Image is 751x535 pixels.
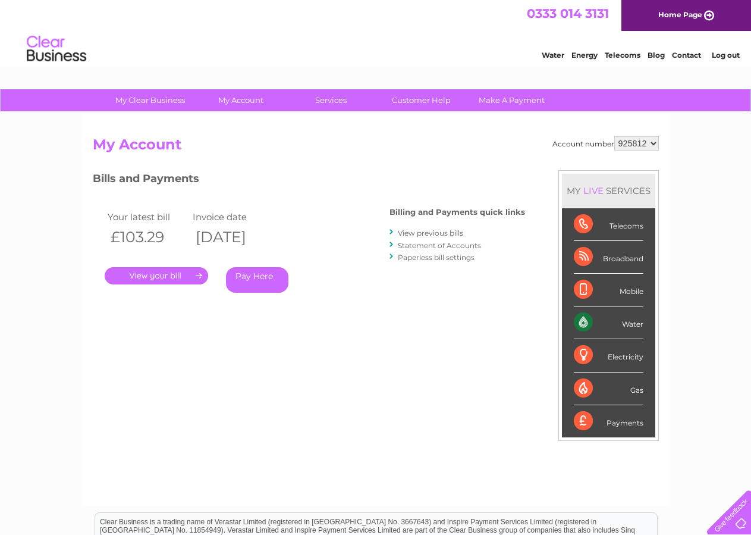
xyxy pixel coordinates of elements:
td: Invoice date [190,209,275,225]
h3: Bills and Payments [93,170,525,191]
h4: Billing and Payments quick links [389,208,525,217]
div: Gas [574,373,643,405]
a: Services [282,89,380,111]
a: 0333 014 3131 [527,6,609,21]
a: Energy [571,51,598,60]
div: Telecoms [574,208,643,241]
h2: My Account [93,136,659,159]
a: My Clear Business [101,89,199,111]
div: MY SERVICES [562,174,655,208]
td: Your latest bill [105,209,190,225]
a: Paperless bill settings [398,253,475,262]
th: £103.29 [105,225,190,249]
a: . [105,267,208,284]
img: logo.png [26,31,87,67]
div: Water [574,306,643,339]
div: Payments [574,405,643,437]
div: Mobile [574,274,643,306]
a: Pay Here [226,267,288,293]
a: Telecoms [605,51,640,60]
div: Broadband [574,241,643,274]
div: LIVE [581,185,606,196]
a: Water [542,51,564,60]
a: Statement of Accounts [398,241,481,250]
th: [DATE] [190,225,275,249]
a: Customer Help [372,89,470,111]
a: Log out [712,51,740,60]
a: Contact [672,51,701,60]
a: My Account [191,89,290,111]
div: Clear Business is a trading name of Verastar Limited (registered in [GEOGRAPHIC_DATA] No. 3667643... [95,7,657,58]
a: Make A Payment [463,89,561,111]
div: Electricity [574,339,643,372]
a: View previous bills [398,229,463,237]
div: Account number [552,136,659,151]
a: Blog [648,51,665,60]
